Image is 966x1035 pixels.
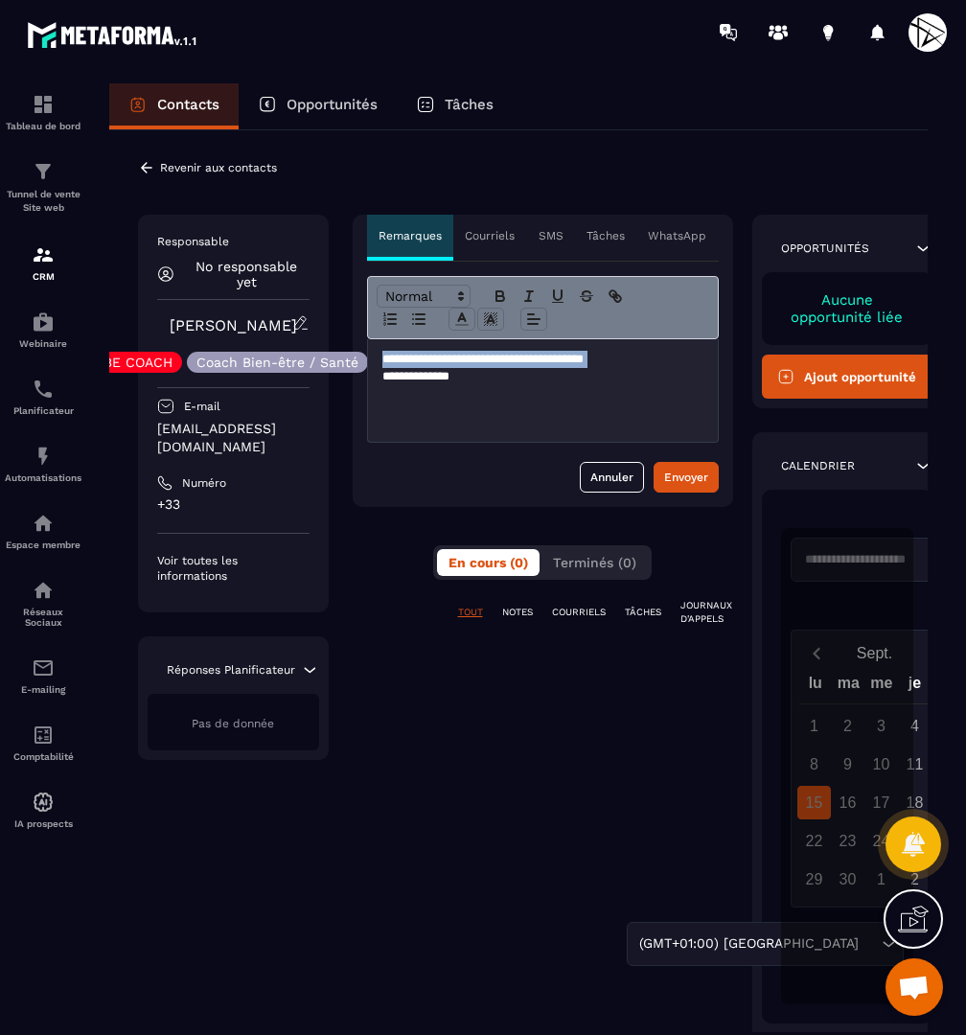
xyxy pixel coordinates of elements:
[5,296,81,363] a: automationsautomationsWebinaire
[157,553,310,584] p: Voir toutes les informations
[634,933,862,954] span: (GMT+01:00) [GEOGRAPHIC_DATA]
[458,606,483,619] p: TOUT
[196,356,358,369] p: Coach Bien-être / Santé
[654,462,719,493] button: Envoyer
[448,555,528,570] span: En cours (0)
[5,709,81,776] a: accountantaccountantComptabilité
[5,79,81,146] a: formationformationTableau de bord
[5,684,81,695] p: E-mailing
[5,430,81,497] a: automationsautomationsAutomatisations
[32,579,55,602] img: social-network
[5,271,81,282] p: CRM
[160,161,277,174] p: Revenir aux contacts
[397,83,513,129] a: Tâches
[32,243,55,266] img: formation
[586,228,625,243] p: Tâches
[781,291,914,326] p: Aucune opportunité liée
[5,363,81,430] a: schedulerschedulerPlanificateur
[32,791,55,814] img: automations
[5,564,81,642] a: social-networksocial-networkRéseaux Sociaux
[5,146,81,229] a: formationformationTunnel de vente Site web
[762,355,933,399] button: Ajout opportunité
[32,378,55,401] img: scheduler
[32,512,55,535] img: automations
[898,670,931,703] div: je
[5,338,81,349] p: Webinaire
[184,259,310,289] p: No responsable yet
[32,656,55,679] img: email
[648,228,706,243] p: WhatsApp
[437,549,540,576] button: En cours (0)
[167,662,295,678] p: Réponses Planificateur
[5,540,81,550] p: Espace membre
[5,751,81,762] p: Comptabilité
[541,549,648,576] button: Terminés (0)
[157,234,310,249] p: Responsable
[898,709,931,743] div: 4
[502,606,533,619] p: NOTES
[664,468,708,487] div: Envoyer
[157,96,219,113] p: Contacts
[32,445,55,468] img: automations
[170,316,297,334] a: [PERSON_NAME]
[109,83,239,129] a: Contacts
[625,606,661,619] p: TÂCHES
[5,229,81,296] a: formationformationCRM
[553,555,636,570] span: Terminés (0)
[32,93,55,116] img: formation
[157,420,310,456] p: [EMAIL_ADDRESS][DOMAIN_NAME]
[5,642,81,709] a: emailemailE-mailing
[552,606,606,619] p: COURRIELS
[5,188,81,215] p: Tunnel de vente Site web
[5,121,81,131] p: Tableau de bord
[680,599,732,626] p: JOURNAUX D'APPELS
[5,818,81,829] p: IA prospects
[32,310,55,333] img: automations
[27,17,199,52] img: logo
[239,83,397,129] a: Opportunités
[32,724,55,747] img: accountant
[781,241,869,256] p: Opportunités
[580,462,644,493] button: Annuler
[157,495,310,514] p: +33
[627,922,904,966] div: Search for option
[103,356,172,369] p: BE COACH
[287,96,378,113] p: Opportunités
[465,228,515,243] p: Courriels
[379,228,442,243] p: Remarques
[192,717,274,730] span: Pas de donnée
[5,607,81,628] p: Réseaux Sociaux
[5,405,81,416] p: Planificateur
[885,958,943,1016] div: Ouvrir le chat
[781,458,855,473] p: Calendrier
[184,399,220,414] p: E-mail
[5,472,81,483] p: Automatisations
[5,497,81,564] a: automationsautomationsEspace membre
[539,228,563,243] p: SMS
[182,475,226,491] p: Numéro
[32,160,55,183] img: formation
[898,786,931,819] div: 18
[445,96,494,113] p: Tâches
[898,747,931,781] div: 11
